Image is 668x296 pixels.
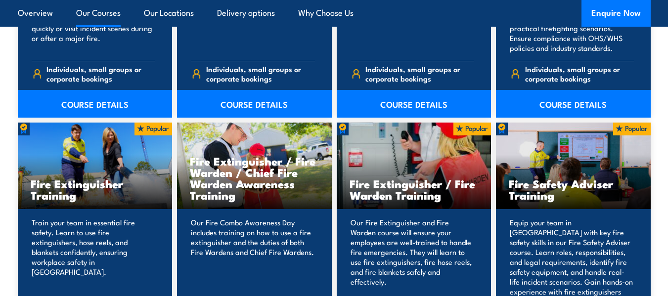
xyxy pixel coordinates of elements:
h3: Fire Extinguisher / Fire Warden Training [350,178,479,201]
span: Individuals, small groups or corporate bookings [525,64,634,83]
a: COURSE DETAILS [337,90,491,118]
a: COURSE DETAILS [18,90,173,118]
span: Individuals, small groups or corporate bookings [206,64,315,83]
h3: Fire Extinguisher Training [31,178,160,201]
h3: Fire Extinguisher / Fire Warden / Chief Fire Warden Awareness Training [190,155,319,201]
span: Individuals, small groups or corporate bookings [46,64,155,83]
h3: Fire Safety Adviser Training [509,178,638,201]
a: COURSE DETAILS [496,90,651,118]
a: COURSE DETAILS [177,90,332,118]
span: Individuals, small groups or corporate bookings [365,64,474,83]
